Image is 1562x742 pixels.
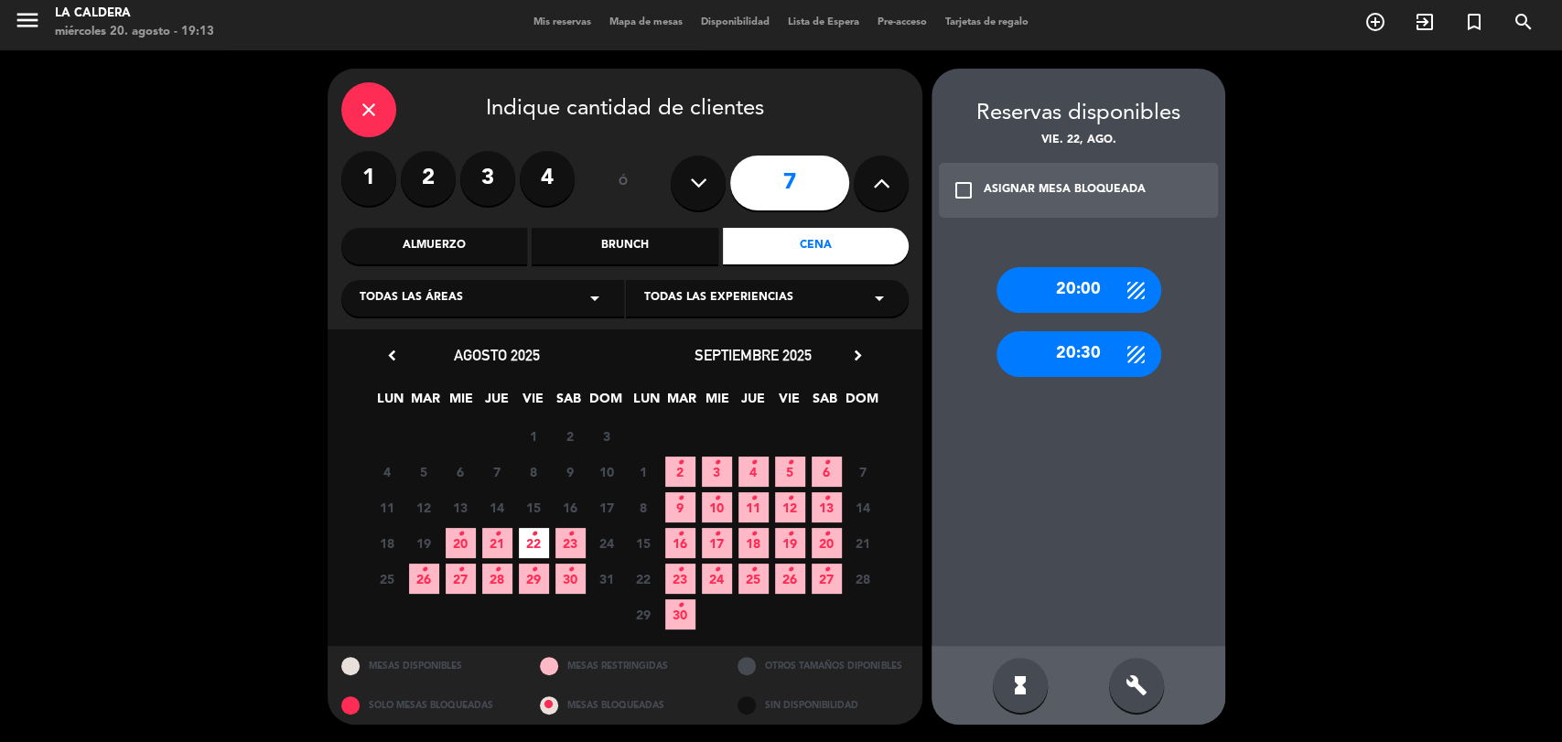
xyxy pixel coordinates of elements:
[519,564,549,594] span: 29
[555,421,586,451] span: 2
[518,388,548,418] span: VIE
[695,346,812,364] span: septiembre 2025
[703,388,733,418] span: MIE
[567,555,574,585] i: •
[1414,11,1436,33] i: exit_to_app
[824,484,830,513] i: •
[787,484,793,513] i: •
[328,685,526,725] div: SOLO MESAS BLOQUEADAS
[592,564,622,594] span: 31
[446,564,476,594] span: 27
[824,555,830,585] i: •
[629,564,659,594] span: 22
[738,492,769,522] span: 11
[519,457,549,487] span: 8
[458,520,464,549] i: •
[738,388,769,418] span: JUE
[848,346,867,365] i: chevron_right
[738,457,769,487] span: 4
[738,528,769,558] span: 18
[341,82,909,137] div: Indique cantidad de clientes
[714,520,720,549] i: •
[812,564,842,594] span: 27
[519,492,549,522] span: 15
[848,492,878,522] span: 14
[810,388,840,418] span: SAB
[787,520,793,549] i: •
[555,492,586,522] span: 16
[524,17,600,27] span: Mis reservas
[409,564,439,594] span: 26
[592,492,622,522] span: 17
[531,555,537,585] i: •
[421,555,427,585] i: •
[409,528,439,558] span: 19
[665,457,695,487] span: 2
[848,564,878,594] span: 28
[409,457,439,487] span: 5
[409,492,439,522] span: 12
[775,457,805,487] span: 5
[629,528,659,558] span: 15
[714,448,720,478] i: •
[600,17,692,27] span: Mapa de mesas
[1364,11,1386,33] i: add_circle_outline
[520,151,575,206] label: 4
[482,564,512,594] span: 28
[848,528,878,558] span: 21
[55,23,214,41] div: miércoles 20. agosto - 19:13
[341,151,396,206] label: 1
[494,520,501,549] i: •
[1126,674,1147,696] i: build
[360,289,463,307] span: Todas las áreas
[665,528,695,558] span: 16
[677,520,684,549] i: •
[372,492,403,522] span: 11
[519,528,549,558] span: 22
[526,646,725,685] div: MESAS RESTRINGIDAS
[936,17,1038,27] span: Tarjetas de regalo
[482,528,512,558] span: 21
[692,17,779,27] span: Disponibilidad
[775,528,805,558] span: 19
[702,564,732,594] span: 24
[724,646,922,685] div: OTROS TAMAÑOS DIPONIBLES
[665,492,695,522] span: 9
[1463,11,1485,33] i: turned_in_not
[775,492,805,522] span: 12
[667,388,697,418] span: MAR
[779,17,868,27] span: Lista de Espera
[848,457,878,487] span: 7
[526,685,725,725] div: MESAS BLOQUEADAS
[592,457,622,487] span: 10
[984,181,1146,199] div: ASIGNAR MESA BLOQUEADA
[494,555,501,585] i: •
[446,528,476,558] span: 20
[14,6,41,40] button: menu
[531,520,537,549] i: •
[787,555,793,585] i: •
[589,388,619,418] span: DOM
[328,646,526,685] div: MESAS DISPONIBLES
[868,287,890,309] i: arrow_drop_down
[554,388,584,418] span: SAB
[555,457,586,487] span: 9
[358,99,380,121] i: close
[629,599,659,629] span: 29
[593,151,652,215] div: ó
[932,132,1225,150] div: vie. 22, ago.
[1513,11,1535,33] i: search
[714,555,720,585] i: •
[750,555,757,585] i: •
[738,564,769,594] span: 25
[846,388,876,418] span: DOM
[532,228,717,264] div: Brunch
[458,555,464,585] i: •
[14,6,41,34] i: menu
[932,96,1225,132] div: Reservas disponibles
[567,520,574,549] i: •
[702,492,732,522] span: 10
[812,492,842,522] span: 13
[702,457,732,487] span: 3
[665,599,695,629] span: 30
